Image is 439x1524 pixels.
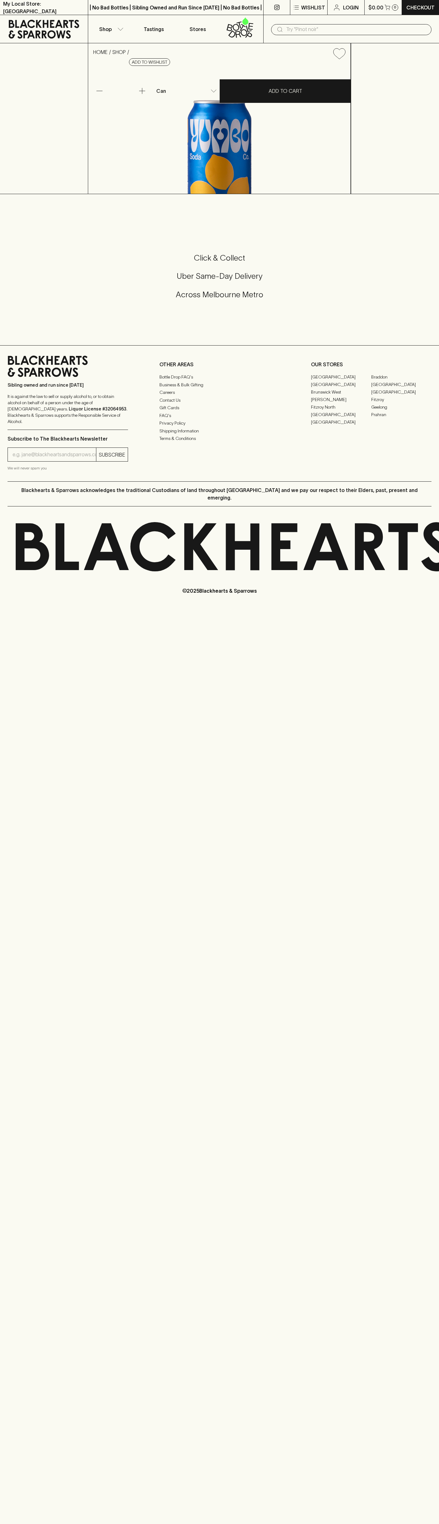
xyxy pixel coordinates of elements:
[8,382,128,388] p: Sibling owned and run since [DATE]
[93,49,108,55] a: HOME
[88,64,351,194] img: 20700.png
[311,411,371,418] a: [GEOGRAPHIC_DATA]
[129,58,170,66] button: Add to wishlist
[8,228,431,333] div: Call to action block
[286,24,426,34] input: Try "Pinot noir"
[371,403,431,411] a: Geelong
[176,15,220,43] a: Stores
[8,271,431,281] h5: Uber Same-Day Delivery
[12,486,427,501] p: Blackhearts & Sparrows acknowledges the traditional Custodians of land throughout [GEOGRAPHIC_DAT...
[154,85,219,97] div: Can
[343,4,359,11] p: Login
[269,87,302,95] p: ADD TO CART
[8,435,128,442] p: Subscribe to The Blackhearts Newsletter
[159,412,280,419] a: FAQ's
[311,403,371,411] a: Fitzroy North
[8,289,431,300] h5: Across Melbourne Metro
[159,420,280,427] a: Privacy Policy
[220,79,351,103] button: ADD TO CART
[156,87,166,95] p: Can
[331,46,348,62] button: Add to wishlist
[394,6,396,9] p: 0
[159,435,280,442] a: Terms & Conditions
[371,411,431,418] a: Prahran
[311,418,371,426] a: [GEOGRAPHIC_DATA]
[311,373,371,381] a: [GEOGRAPHIC_DATA]
[96,448,128,461] button: SUBSCRIBE
[311,361,431,368] p: OUR STORES
[159,404,280,412] a: Gift Cards
[159,361,280,368] p: OTHER AREAS
[371,388,431,396] a: [GEOGRAPHIC_DATA]
[8,465,128,471] p: We will never spam you
[99,25,112,33] p: Shop
[159,381,280,389] a: Business & Bulk Gifting
[311,381,371,388] a: [GEOGRAPHIC_DATA]
[190,25,206,33] p: Stores
[406,4,435,11] p: Checkout
[159,389,280,396] a: Careers
[8,393,128,425] p: It is against the law to sell or supply alcohol to, or to obtain alcohol on behalf of a person un...
[159,373,280,381] a: Bottle Drop FAQ's
[13,450,96,460] input: e.g. jane@blackheartsandsparrows.com.au
[69,406,126,411] strong: Liquor License #32064953
[311,396,371,403] a: [PERSON_NAME]
[371,373,431,381] a: Braddon
[8,253,431,263] h5: Click & Collect
[99,451,125,458] p: SUBSCRIBE
[311,388,371,396] a: Brunswick West
[159,396,280,404] a: Contact Us
[371,381,431,388] a: [GEOGRAPHIC_DATA]
[301,4,325,11] p: Wishlist
[112,49,126,55] a: SHOP
[144,25,164,33] p: Tastings
[368,4,383,11] p: $0.00
[159,427,280,435] a: Shipping Information
[132,15,176,43] a: Tastings
[371,396,431,403] a: Fitzroy
[88,15,132,43] button: Shop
